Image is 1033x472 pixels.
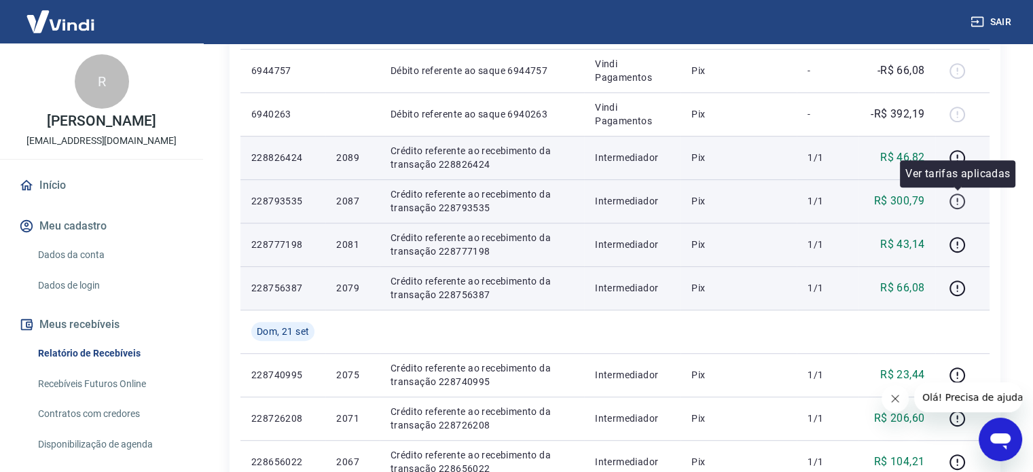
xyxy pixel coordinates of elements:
p: Pix [691,107,786,121]
p: 2081 [336,238,368,251]
p: - [808,107,848,121]
iframe: Botão para abrir a janela de mensagens [979,418,1022,461]
p: 228777198 [251,238,314,251]
p: Vindi Pagamentos [595,101,670,128]
p: [EMAIL_ADDRESS][DOMAIN_NAME] [26,134,177,148]
a: Relatório de Recebíveis [33,340,187,367]
p: 1/1 [808,281,848,295]
iframe: Mensagem da empresa [914,382,1022,412]
a: Recebíveis Futuros Online [33,370,187,398]
p: Intermediador [595,151,670,164]
p: Intermediador [595,194,670,208]
p: Débito referente ao saque 6944757 [391,64,573,77]
p: 1/1 [808,194,848,208]
a: Início [16,170,187,200]
p: Intermediador [595,368,670,382]
p: 228756387 [251,281,314,295]
p: 2089 [336,151,368,164]
p: R$ 206,60 [874,410,925,426]
p: Pix [691,412,786,425]
p: 1/1 [808,455,848,469]
p: -R$ 66,08 [877,62,925,79]
p: 6940263 [251,107,314,121]
p: 1/1 [808,368,848,382]
p: R$ 104,21 [874,454,925,470]
p: 228793535 [251,194,314,208]
p: [PERSON_NAME] [47,114,156,128]
p: Pix [691,64,786,77]
p: 1/1 [808,412,848,425]
p: Crédito referente ao recebimento da transação 228793535 [391,187,573,215]
p: Pix [691,151,786,164]
p: Crédito referente ao recebimento da transação 228777198 [391,231,573,258]
p: 228726208 [251,412,314,425]
p: 228826424 [251,151,314,164]
p: Débito referente ao saque 6940263 [391,107,573,121]
p: Pix [691,281,786,295]
p: Pix [691,368,786,382]
p: Crédito referente ao recebimento da transação 228726208 [391,405,573,432]
p: 1/1 [808,151,848,164]
p: 2087 [336,194,368,208]
p: 228740995 [251,368,314,382]
p: 2075 [336,368,368,382]
p: Crédito referente ao recebimento da transação 228740995 [391,361,573,388]
p: Intermediador [595,412,670,425]
p: Ver tarifas aplicadas [905,166,1010,182]
p: Intermediador [595,281,670,295]
p: R$ 66,08 [880,280,924,296]
p: - [808,64,848,77]
p: 1/1 [808,238,848,251]
p: Vindi Pagamentos [595,57,670,84]
p: 6944757 [251,64,314,77]
p: R$ 43,14 [880,236,924,253]
p: 2067 [336,455,368,469]
a: Disponibilização de agenda [33,431,187,458]
p: Intermediador [595,238,670,251]
iframe: Fechar mensagem [882,385,909,412]
p: Pix [691,455,786,469]
span: Dom, 21 set [257,325,309,338]
a: Contratos com credores [33,400,187,428]
p: -R$ 392,19 [871,106,924,122]
p: Pix [691,194,786,208]
span: Olá! Precisa de ajuda? [8,10,114,20]
p: R$ 46,82 [880,149,924,166]
p: 2079 [336,281,368,295]
p: R$ 23,44 [880,367,924,383]
button: Sair [968,10,1017,35]
a: Dados da conta [33,241,187,269]
p: Crédito referente ao recebimento da transação 228826424 [391,144,573,171]
button: Meu cadastro [16,211,187,241]
p: 228656022 [251,455,314,469]
p: Pix [691,238,786,251]
a: Dados de login [33,272,187,299]
img: Vindi [16,1,105,42]
p: Crédito referente ao recebimento da transação 228756387 [391,274,573,302]
p: R$ 300,79 [874,193,925,209]
p: 2071 [336,412,368,425]
button: Meus recebíveis [16,310,187,340]
p: Intermediador [595,455,670,469]
div: R [75,54,129,109]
